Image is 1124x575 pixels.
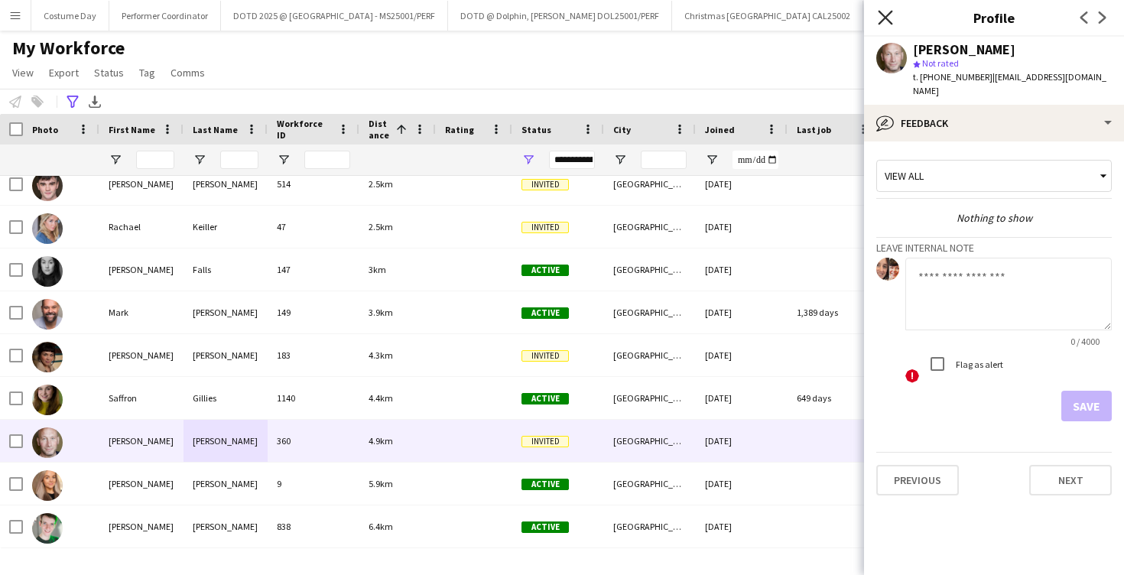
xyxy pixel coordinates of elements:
[788,377,879,419] div: 649 days
[797,124,831,135] span: Last job
[304,151,350,169] input: Workforce ID Filter Input
[6,63,40,83] a: View
[696,163,788,205] div: [DATE]
[32,513,63,544] img: Liam McGrath
[268,463,359,505] div: 9
[604,249,696,291] div: [GEOGRAPHIC_DATA]
[885,169,924,183] span: View all
[99,420,184,462] div: [PERSON_NAME]
[99,249,184,291] div: [PERSON_NAME]
[696,420,788,462] div: [DATE]
[94,66,124,80] span: Status
[32,427,63,458] img: David Parker
[1058,336,1112,347] span: 0 / 4000
[876,211,1112,225] div: Nothing to show
[369,349,393,361] span: 4.3km
[220,151,258,169] input: Last Name Filter Input
[788,291,879,333] div: 1,389 days
[99,291,184,333] div: Mark
[521,179,569,190] span: Invited
[521,153,535,167] button: Open Filter Menu
[521,265,569,276] span: Active
[369,392,393,404] span: 4.4km
[184,206,268,248] div: Keiller
[133,63,161,83] a: Tag
[136,151,174,169] input: First Name Filter Input
[521,350,569,362] span: Invited
[521,307,569,319] span: Active
[12,66,34,80] span: View
[604,505,696,547] div: [GEOGRAPHIC_DATA]
[277,153,291,167] button: Open Filter Menu
[604,420,696,462] div: [GEOGRAPHIC_DATA]
[184,377,268,419] div: Gillies
[604,463,696,505] div: [GEOGRAPHIC_DATA]
[613,153,627,167] button: Open Filter Menu
[268,163,359,205] div: 514
[184,463,268,505] div: [PERSON_NAME]
[705,153,719,167] button: Open Filter Menu
[32,124,58,135] span: Photo
[99,163,184,205] div: [PERSON_NAME]
[32,213,63,244] img: Rachael Keiller
[268,206,359,248] div: 47
[184,334,268,376] div: [PERSON_NAME]
[268,377,359,419] div: 1140
[604,291,696,333] div: [GEOGRAPHIC_DATA]
[696,377,788,419] div: [DATE]
[604,163,696,205] div: [GEOGRAPHIC_DATA]
[369,435,393,447] span: 4.9km
[863,1,1067,31] button: Festival Place [DATE] Christmas FP25004/PERF
[99,377,184,419] div: Saffron
[43,63,85,83] a: Export
[696,206,788,248] div: [DATE]
[221,1,448,31] button: DOTD 2025 @ [GEOGRAPHIC_DATA] - MS25001/PERF
[86,93,104,111] app-action-btn: Export XLSX
[268,420,359,462] div: 360
[63,93,82,111] app-action-btn: Advanced filters
[521,124,551,135] span: Status
[913,71,1106,96] span: | [EMAIL_ADDRESS][DOMAIN_NAME]
[99,206,184,248] div: Rachael
[905,369,919,383] span: !
[696,505,788,547] div: [DATE]
[864,105,1124,141] div: Feedback
[641,151,687,169] input: City Filter Input
[369,264,386,275] span: 3km
[604,334,696,376] div: [GEOGRAPHIC_DATA]
[193,124,238,135] span: Last Name
[369,307,393,318] span: 3.9km
[32,299,63,330] img: Mark Jeary-Fairbairn
[32,385,63,415] img: Saffron Gillies
[913,43,1015,57] div: [PERSON_NAME]
[184,420,268,462] div: [PERSON_NAME]
[109,124,155,135] span: First Name
[184,249,268,291] div: Falls
[171,66,205,80] span: Comms
[268,249,359,291] div: 147
[876,241,1112,255] h3: Leave internal note
[696,463,788,505] div: [DATE]
[268,334,359,376] div: 183
[705,124,735,135] span: Joined
[268,291,359,333] div: 149
[953,359,1003,370] label: Flag as alert
[268,505,359,547] div: 838
[32,171,63,201] img: Cameron Fulton
[49,66,79,80] span: Export
[369,178,393,190] span: 2.5km
[99,463,184,505] div: [PERSON_NAME]
[277,118,332,141] span: Workforce ID
[32,256,63,287] img: Stephanie Falls
[369,521,393,532] span: 6.4km
[32,470,63,501] img: Kerry Gillespie
[913,71,992,83] span: t. [PHONE_NUMBER]
[521,521,569,533] span: Active
[12,37,125,60] span: My Workforce
[521,222,569,233] span: Invited
[448,1,672,31] button: DOTD @ Dolphin, [PERSON_NAME] DOL25001/PERF
[672,1,863,31] button: Christmas [GEOGRAPHIC_DATA] CAL25002
[445,124,474,135] span: Rating
[99,505,184,547] div: [PERSON_NAME]
[369,221,393,232] span: 2.5km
